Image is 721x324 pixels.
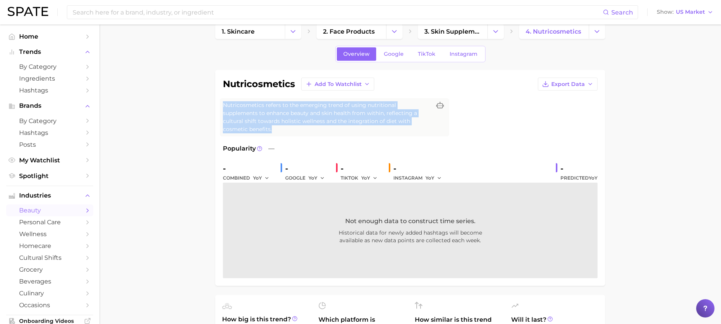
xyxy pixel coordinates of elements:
[343,51,370,57] span: Overview
[222,28,255,35] span: 1. skincare
[345,217,476,226] span: Not enough data to construct time series.
[589,24,605,39] button: Change Category
[6,127,93,139] a: Hashtags
[538,78,598,91] button: Export Data
[309,173,325,183] button: YoY
[655,7,715,17] button: ShowUS Market
[19,192,80,199] span: Industries
[526,28,581,35] span: 4. nutricosmetics
[19,266,80,273] span: grocery
[253,175,262,181] span: YoY
[19,278,80,285] span: beverages
[424,28,481,35] span: 3. skin supplements
[6,204,93,216] a: beauty
[223,144,256,153] span: Popularity
[19,207,80,214] span: beauty
[19,301,80,309] span: occasions
[418,51,435,57] span: TikTok
[560,173,598,183] span: Predicted
[6,264,93,275] a: grocery
[285,173,330,183] div: GOOGLE
[301,78,374,91] button: Add to Watchlist
[393,162,447,175] div: -
[6,73,93,84] a: Ingredients
[223,162,274,175] div: -
[19,254,80,261] span: cultural shifts
[6,61,93,73] a: by Category
[6,287,93,299] a: culinary
[450,51,477,57] span: Instagram
[337,47,376,61] a: Overview
[268,144,274,153] span: —
[8,7,48,16] img: SPATE
[6,170,93,182] a: Spotlight
[19,33,80,40] span: Home
[253,173,270,183] button: YoY
[19,172,80,180] span: Spotlight
[487,24,504,39] button: Change Category
[6,190,93,201] button: Industries
[288,229,533,244] span: Historical data for newly added hashtags will become available as new data points are collected e...
[657,10,674,14] span: Show
[6,100,93,112] button: Brands
[551,81,585,87] span: Export Data
[19,102,80,109] span: Brands
[315,81,362,87] span: Add to Watchlist
[589,175,598,181] span: YoY
[6,299,93,311] a: occasions
[377,47,410,61] a: Google
[519,24,589,39] a: 4. nutricosmetics
[223,173,274,183] div: combined
[393,173,447,183] div: INSTAGRAM
[418,24,487,39] a: 3. skin supplements
[425,173,442,183] button: YoY
[19,49,80,55] span: Trends
[361,173,378,183] button: YoY
[6,216,93,228] a: personal care
[560,162,598,175] div: -
[6,46,93,58] button: Trends
[386,24,403,39] button: Change Category
[323,28,375,35] span: 2. face products
[6,31,93,42] a: Home
[285,162,330,175] div: -
[19,242,80,249] span: homecare
[6,228,93,240] a: wellness
[72,6,603,19] input: Search here for a brand, industry, or ingredient
[6,275,93,287] a: beverages
[223,79,295,89] h1: nutricosmetics
[19,230,80,238] span: wellness
[384,51,404,57] span: Google
[676,10,705,14] span: US Market
[443,47,484,61] a: Instagram
[215,24,285,39] a: 1. skincare
[19,63,80,70] span: by Category
[19,75,80,82] span: Ingredients
[19,290,80,297] span: culinary
[19,157,80,164] span: My Watchlist
[317,24,386,39] a: 2. face products
[6,252,93,264] a: cultural shifts
[285,24,301,39] button: Change Category
[6,115,93,127] a: by Category
[19,129,80,136] span: Hashtags
[341,173,383,183] div: TIKTOK
[223,101,431,133] span: Nutricosmetics refers to the emerging trend of using nutritional supplements to enhance beauty an...
[6,240,93,252] a: homecare
[309,175,317,181] span: YoY
[341,162,383,175] div: -
[19,87,80,94] span: Hashtags
[19,117,80,125] span: by Category
[425,175,434,181] span: YoY
[19,141,80,148] span: Posts
[361,175,370,181] span: YoY
[19,219,80,226] span: personal care
[611,9,633,16] span: Search
[6,84,93,96] a: Hashtags
[6,139,93,151] a: Posts
[411,47,442,61] a: TikTok
[6,154,93,166] a: My Watchlist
